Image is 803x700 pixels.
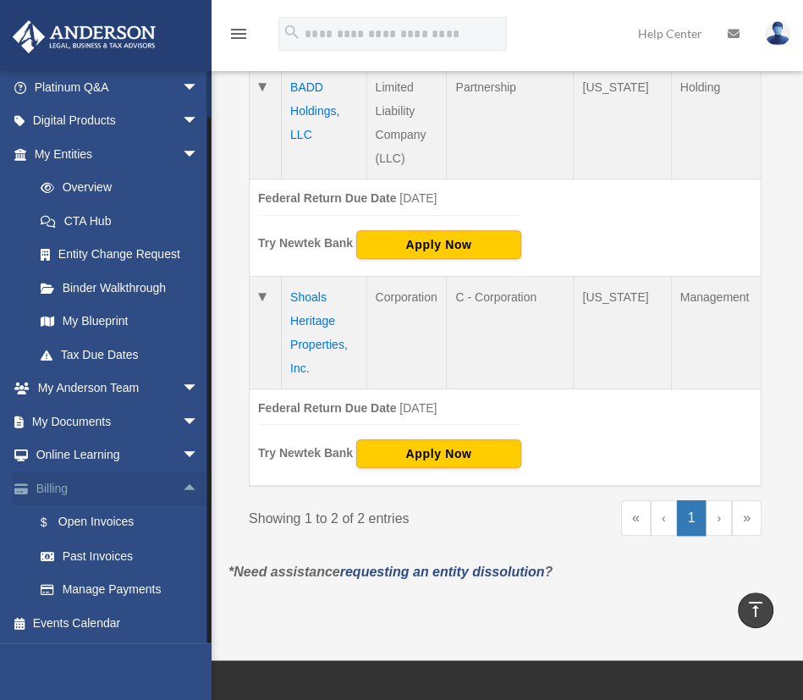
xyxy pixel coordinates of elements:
td: Partnership [447,66,574,179]
i: menu [228,24,249,44]
span: Federal Return Due Date [258,188,396,209]
span: arrow_drop_down [182,405,216,439]
td: BADD Holdings, LLC [282,66,367,179]
a: Past Invoices [24,539,224,573]
a: My Documentsarrow_drop_down [12,405,224,438]
td: Management [671,276,761,389]
td: C - Corporation [447,276,574,389]
div: Try Newtek Bank [258,233,353,254]
span: Federal Return Due Date [258,398,396,419]
img: Anderson Advisors Platinum Portal [8,20,161,53]
a: My Blueprint [24,305,216,339]
span: arrow_drop_down [182,438,216,473]
a: Entity Change Request [24,238,216,272]
a: Previous [651,500,677,536]
a: My Entitiesarrow_drop_down [12,137,216,171]
a: Next [706,500,732,536]
td: Shoals Heritage Properties, Inc. [282,276,367,389]
span: [DATE] [399,401,437,415]
a: CTA Hub [24,204,216,238]
div: Showing 1 to 2 of 2 entries [249,500,492,531]
a: Last [732,500,762,536]
span: arrow_drop_down [182,104,216,139]
a: First [621,500,651,536]
a: Online Learningarrow_drop_down [12,438,224,472]
a: Billingarrow_drop_up [12,471,224,505]
a: $Open Invoices [24,505,224,540]
td: Limited Liability Company (LLC) [366,66,447,179]
a: Events Calendar [12,606,224,640]
td: Corporation [366,276,447,389]
i: vertical_align_top [745,599,766,620]
button: Apply Now [356,230,521,259]
a: menu [228,30,249,44]
span: arrow_drop_down [182,70,216,105]
td: Holding [671,66,761,179]
td: [US_STATE] [574,276,671,389]
a: 1 [677,500,707,536]
button: Apply Now [356,439,521,468]
a: Overview [24,171,207,205]
a: My Anderson Teamarrow_drop_down [12,372,224,405]
img: User Pic [765,21,790,46]
i: search [283,23,301,41]
a: Digital Productsarrow_drop_down [12,104,224,138]
a: requesting an entity dissolution [340,565,545,579]
span: arrow_drop_up [182,471,216,506]
span: arrow_drop_down [182,137,216,172]
div: Try Newtek Bank [258,443,353,464]
em: *Need assistance ? [228,565,553,579]
a: vertical_align_top [738,593,773,628]
a: Tax Due Dates [24,338,216,372]
a: Binder Walkthrough [24,271,216,305]
a: Platinum Q&Aarrow_drop_down [12,70,224,104]
span: arrow_drop_down [182,372,216,406]
span: [DATE] [399,191,437,205]
td: [US_STATE] [574,66,671,179]
a: Manage Payments [24,573,224,607]
span: $ [50,512,58,533]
